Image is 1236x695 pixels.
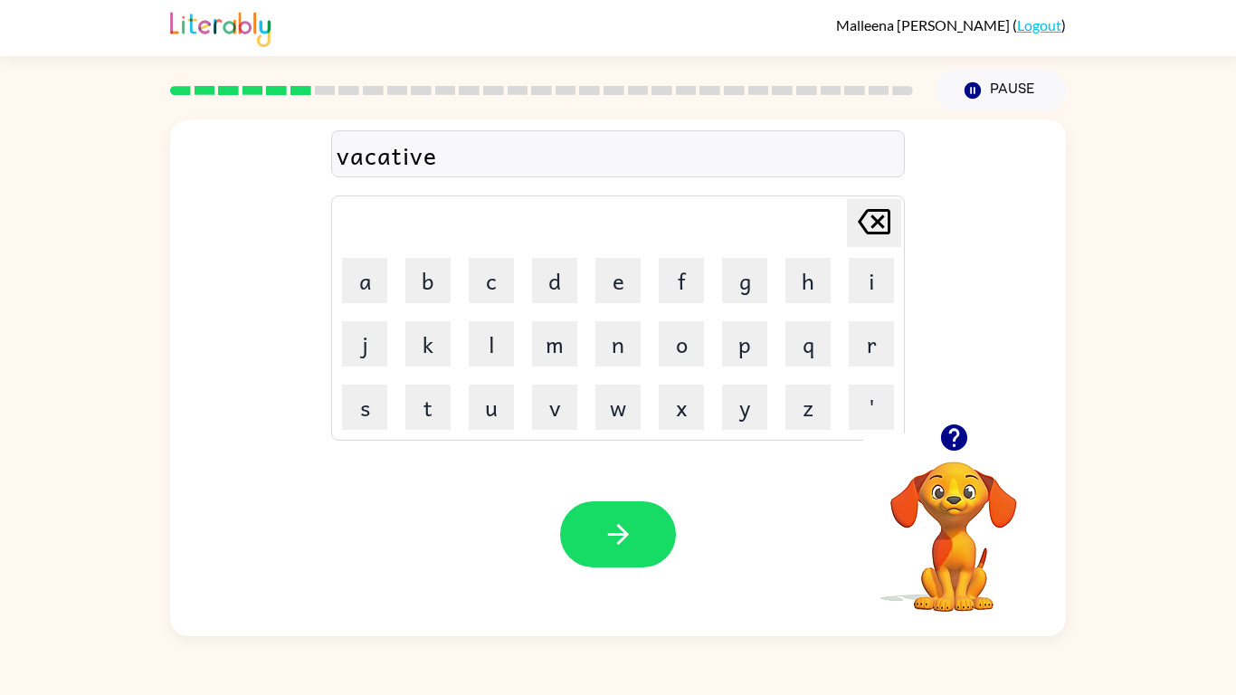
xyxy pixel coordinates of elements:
[469,258,514,303] button: c
[863,433,1044,614] video: Your browser must support playing .mp4 files to use Literably. Please try using another browser.
[532,258,577,303] button: d
[469,385,514,430] button: u
[595,258,641,303] button: e
[849,385,894,430] button: '
[785,385,831,430] button: z
[1017,16,1061,33] a: Logout
[836,16,1066,33] div: ( )
[405,385,451,430] button: t
[849,321,894,367] button: r
[659,258,704,303] button: f
[170,7,271,47] img: Literably
[405,258,451,303] button: b
[595,385,641,430] button: w
[935,70,1066,111] button: Pause
[836,16,1013,33] span: Malleena [PERSON_NAME]
[532,321,577,367] button: m
[342,321,387,367] button: j
[469,321,514,367] button: l
[405,321,451,367] button: k
[722,385,767,430] button: y
[659,385,704,430] button: x
[849,258,894,303] button: i
[785,258,831,303] button: h
[342,385,387,430] button: s
[337,136,899,174] div: vacative
[722,321,767,367] button: p
[659,321,704,367] button: o
[532,385,577,430] button: v
[342,258,387,303] button: a
[785,321,831,367] button: q
[722,258,767,303] button: g
[595,321,641,367] button: n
